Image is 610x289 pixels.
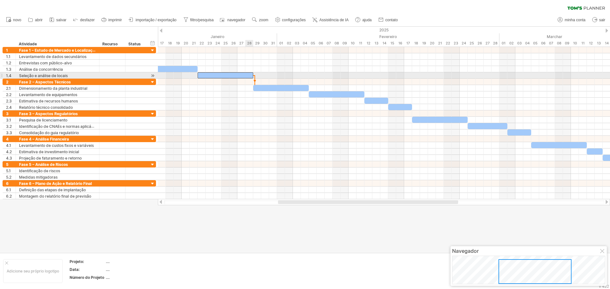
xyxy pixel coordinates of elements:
[605,41,609,45] font: 14
[539,40,547,47] div: Quinta-feira, 6 de março de 2025
[247,41,252,45] font: 28
[174,40,182,47] div: Domingo, 19 de janeiro de 2025
[19,187,86,192] font: Definição das etapas de implantação
[6,149,12,154] font: 4.2
[547,34,562,39] font: Marchar
[182,40,190,47] div: Segunda-feira, 20 de janeiro de 2025
[462,41,466,45] font: 24
[430,41,434,45] font: 20
[565,41,569,45] font: 09
[70,259,84,264] font: Projeto:
[19,111,78,116] font: Fase 3 – Aspectos Regulatórios
[277,33,499,40] div: Fevereiro de 2025
[478,41,482,45] font: 26
[301,40,309,47] div: Terça-feira, 4 de fevereiro de 2025
[13,18,21,22] font: novo
[200,41,204,45] font: 22
[6,194,12,199] font: 6.2
[499,40,507,47] div: Sábado, 1 de março de 2025
[523,40,531,47] div: Terça-feira, 4 de março de 2025
[19,156,82,161] font: Projeção de faturamento e retorno
[6,168,11,173] font: 5.1
[229,40,237,47] div: Domingo, 26 de janeiro de 2025
[19,54,86,59] font: Levantamento de dados secundários
[404,40,412,47] div: Segunda-feira, 17 de fevereiro de 2025
[556,16,587,24] a: minha conta
[213,40,221,47] div: Sexta-feira, 24 de janeiro de 2025
[19,181,92,186] font: Fase 6 – Plano de Ação e Relatório Final
[388,40,396,47] div: Sábado, 15 de fevereiro de 2025
[259,18,268,22] font: zoom
[6,118,11,122] font: 3.1
[335,41,339,45] font: 08
[354,16,373,24] a: ajuda
[106,267,110,272] font: ....
[19,143,94,148] font: Levantamento de custos fixos e variáveis
[444,40,452,47] div: Sábado, 22 de fevereiro de 2025
[390,41,394,45] font: 15
[19,130,79,135] font: Consolidação do guia regulatório
[6,187,11,192] font: 6.1
[367,41,370,45] font: 12
[6,48,8,53] font: 1
[493,41,498,45] font: 28
[436,40,444,47] div: Sexta-feira, 21 de fevereiro de 2025
[19,168,60,173] font: Identificação de riscos
[599,18,605,22] font: sair
[428,40,436,47] div: Quinta-feira, 20 de fevereiro de 2025
[176,41,180,45] font: 19
[573,41,577,45] font: 10
[295,41,299,45] font: 03
[372,40,380,47] div: Quinta-feira, 13 de fevereiro de 2025
[6,61,11,65] font: 1.2
[255,41,260,45] font: 29
[309,40,317,47] div: Quarta-feira, 5 de fevereiro de 2025
[6,175,11,180] font: 5.2
[563,40,571,47] div: Domingo, 9 de março de 2025
[219,16,247,24] a: navegador
[231,41,236,45] font: 26
[452,40,460,47] div: Domingo, 23 de fevereiro de 2025
[517,41,522,45] font: 03
[379,34,397,39] font: Fevereiro
[215,41,220,45] font: 24
[127,16,179,24] a: importação / exportação
[379,28,389,32] font: 2025
[192,41,196,45] font: 21
[198,40,206,47] div: Quarta-feira, 22 de janeiro de 2025
[106,259,110,264] font: ....
[438,41,442,45] font: 21
[207,41,212,45] font: 23
[327,41,331,45] font: 07
[6,130,12,135] font: 3.3
[541,41,546,45] font: 06
[223,41,228,45] font: 25
[6,86,11,91] font: 2.1
[102,42,118,46] font: Recurso
[454,41,458,45] font: 23
[19,73,68,78] font: Seleção e análise de locais
[253,40,261,47] div: Quarta-feira, 29 de janeiro de 2025
[581,41,585,45] font: 11
[19,67,63,72] font: Análise da concorrência
[237,40,245,47] div: Segunda-feira, 27 de janeiro de 2025
[414,41,418,45] font: 18
[591,16,607,24] a: sair
[383,41,386,45] font: 14
[19,86,87,91] font: Dimensionamento da planta industrial
[317,40,325,47] div: Quinta-feira, 6 de fevereiro de 2025
[19,118,67,122] font: Pesquisa de licenciamento
[555,40,563,47] div: Sábado, 8 de março de 2025
[160,41,164,45] font: 17
[166,40,174,47] div: Sábado, 18 de janeiro de 2025
[375,41,378,45] font: 13
[349,40,356,47] div: Segunda-feira, 10 de fevereiro de 2025
[287,41,291,45] font: 02
[4,16,23,24] a: novo
[6,124,12,129] font: 3.2
[571,40,579,47] div: Segunda-feira, 10 de março de 2025
[515,40,523,47] div: Segunda-feira, 3 de março de 2025
[108,18,122,22] font: imprimir
[227,18,246,22] font: navegador
[485,41,490,45] font: 27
